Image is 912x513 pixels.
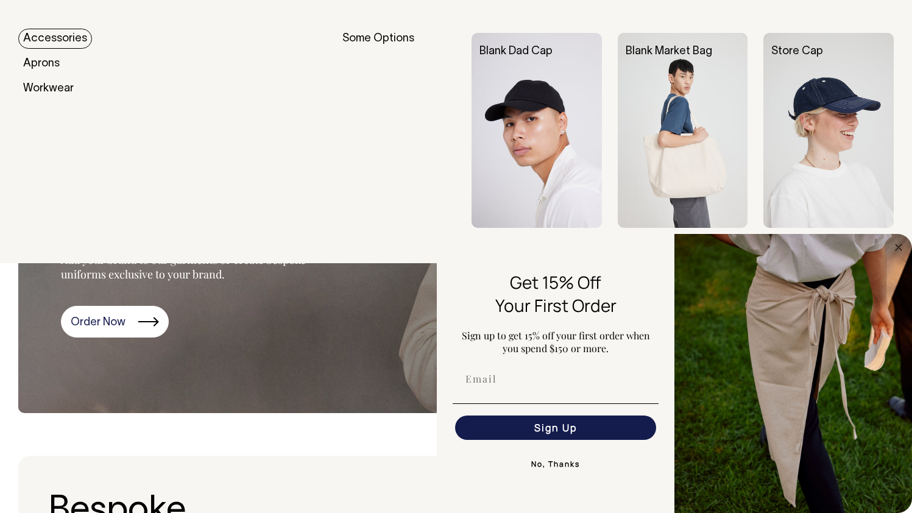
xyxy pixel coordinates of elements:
a: Blank Dad Cap [479,46,553,57]
span: Your First Order [495,294,617,317]
button: Close dialog [891,240,906,255]
img: 5e34ad8f-4f05-4173-92a8-ea475ee49ac9.jpeg [674,234,912,513]
p: Add your brand to our garments or create bespoke uniforms exclusive to your brand. [61,252,335,281]
a: Store Cap [771,46,823,57]
div: Some Options [342,33,456,228]
a: Order Now [61,306,169,338]
img: Blank Market Bag [618,33,748,228]
a: Workwear [18,79,79,99]
a: Blank Market Bag [626,46,712,57]
a: Accessories [18,29,92,49]
div: FLYOUT Form [437,234,912,513]
span: Get 15% Off [510,271,601,294]
img: underline [453,403,659,404]
span: Sign up to get 15% off your first order when you spend $150 or more. [462,329,650,355]
a: Aprons [18,54,65,74]
img: Store Cap [763,33,894,228]
button: No, Thanks [453,452,659,476]
input: Email [455,367,656,391]
img: Blank Dad Cap [472,33,602,228]
button: Sign Up [455,416,656,440]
